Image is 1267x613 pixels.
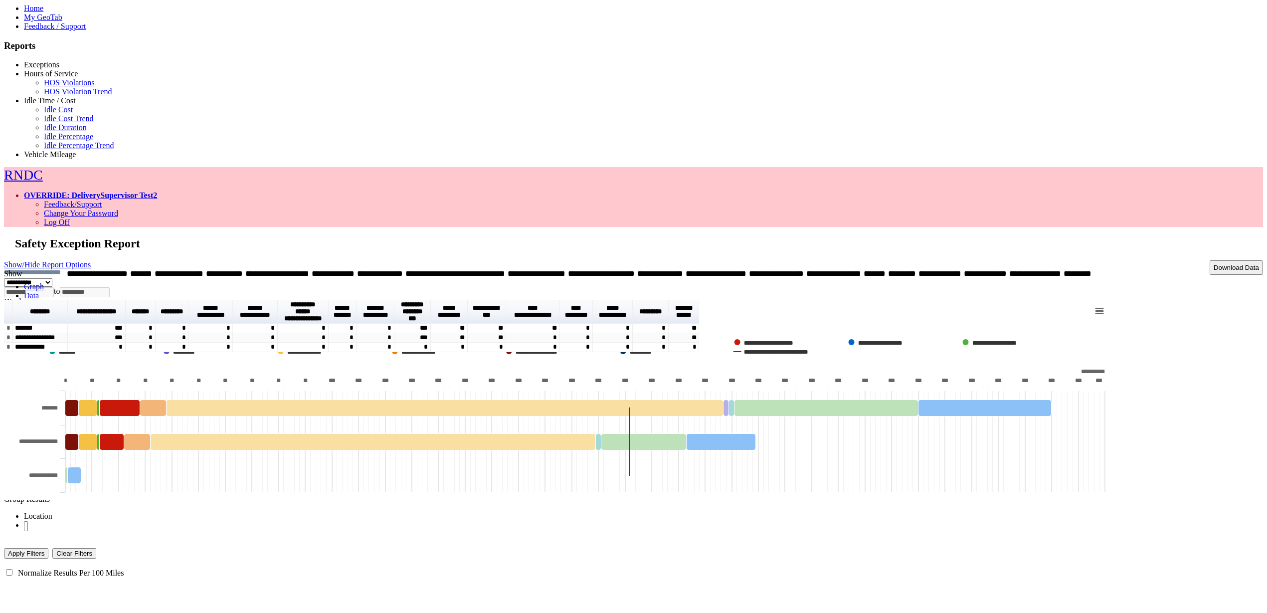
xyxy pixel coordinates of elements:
[24,60,59,69] a: Exceptions
[54,287,60,295] span: to
[44,141,114,150] a: Idle Percentage Trend
[44,87,112,96] a: HOS Violation Trend
[431,300,468,324] th: Sort column
[44,105,73,114] a: Idle Cost
[24,69,78,78] a: Hours of Service
[669,300,700,324] th: Sort column
[233,300,278,324] th: Sort column
[44,78,94,87] a: HOS Violations
[24,96,76,105] a: Idle Time / Cost
[156,300,189,324] th: Sort column
[44,209,118,217] a: Change Your Password
[633,300,669,324] th: Sort column
[15,237,1263,250] h2: Safety Exception Report
[68,300,126,324] th: Sort column
[24,282,44,291] a: Graph
[44,200,102,208] a: Feedback/Support
[24,291,39,300] a: Data
[188,300,233,324] th: Sort column
[278,300,329,324] th: Sort column
[357,300,394,324] th: Sort column
[24,191,157,200] a: OVERRIDE: DeliverySupervisor Test2
[126,300,156,324] th: Sort column
[1210,260,1263,275] button: Download Data
[44,132,93,141] a: Idle Percentage
[593,300,633,324] th: Sort column
[4,167,43,183] a: RNDC
[4,40,1263,51] h3: Reports
[560,300,593,324] th: Sort column
[4,258,91,271] a: Show/Hide Report Options
[4,269,22,278] label: Show
[44,114,94,123] a: Idle Cost Trend
[24,22,86,30] a: Feedback / Support
[24,4,43,12] a: Home
[468,300,506,324] th: Sort column
[24,13,62,21] a: My GeoTab
[506,300,560,324] th: Sort column
[24,150,76,159] a: Vehicle Mileage
[394,300,431,324] th: Sort column
[4,297,29,306] label: Display
[44,218,70,226] a: Log Off
[44,123,87,132] a: Idle Duration
[13,300,68,324] th: Sort column
[329,300,357,324] th: Sort column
